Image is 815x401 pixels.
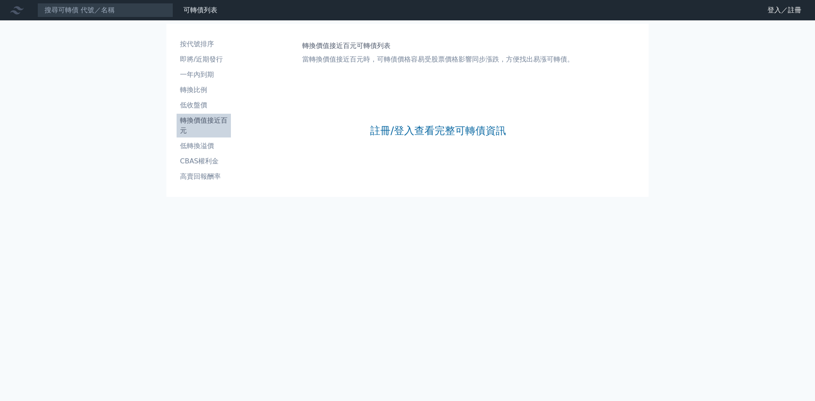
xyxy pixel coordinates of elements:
li: CBAS權利金 [177,156,231,166]
a: 註冊/登入查看完整可轉債資訊 [370,124,506,137]
a: 低收盤價 [177,98,231,112]
a: CBAS權利金 [177,154,231,168]
li: 按代號排序 [177,39,231,49]
input: 搜尋可轉債 代號／名稱 [37,3,173,17]
li: 高賣回報酬率 [177,171,231,182]
a: 登入／註冊 [761,3,808,17]
li: 一年內到期 [177,70,231,80]
a: 轉換比例 [177,83,231,97]
a: 轉換價值接近百元 [177,114,231,137]
li: 低收盤價 [177,100,231,110]
a: 高賣回報酬率 [177,170,231,183]
a: 一年內到期 [177,68,231,81]
p: 當轉換價值接近百元時，可轉債價格容易受股票價格影響同步漲跌，方便找出易漲可轉債。 [302,54,574,64]
li: 轉換比例 [177,85,231,95]
li: 低轉換溢價 [177,141,231,151]
a: 可轉債列表 [183,6,217,14]
li: 轉換價值接近百元 [177,115,231,136]
a: 按代號排序 [177,37,231,51]
li: 即將/近期發行 [177,54,231,64]
h1: 轉換價值接近百元可轉債列表 [302,41,574,51]
a: 低轉換溢價 [177,139,231,153]
a: 即將/近期發行 [177,53,231,66]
